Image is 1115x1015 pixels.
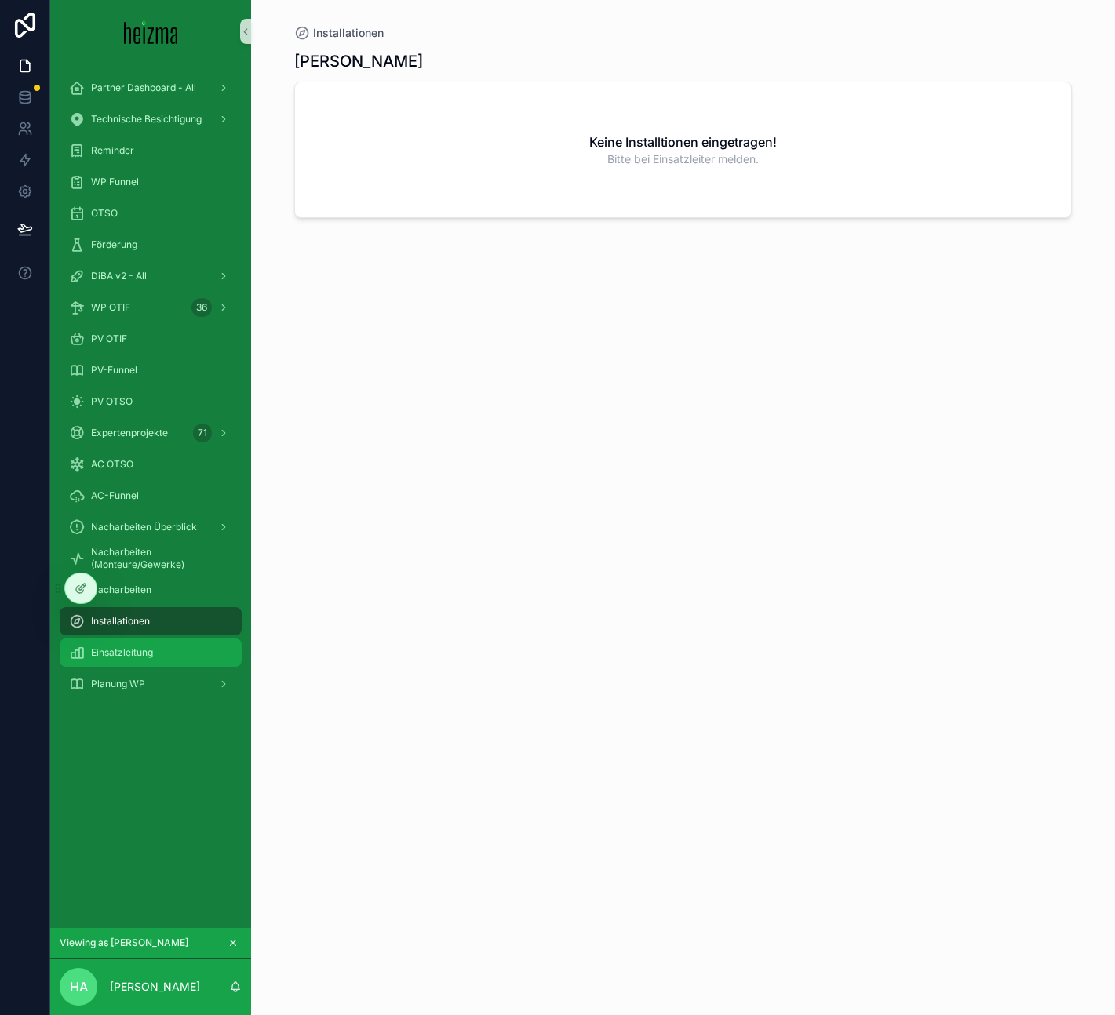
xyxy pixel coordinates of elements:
span: AC-Funnel [91,489,139,502]
a: Einsatzleitung [60,638,242,667]
a: Nacharbeiten Überblick [60,513,242,541]
span: Reminder [91,144,134,157]
a: Expertenprojekte71 [60,419,242,447]
span: WP Funnel [91,176,139,188]
a: Installationen [60,607,242,635]
img: App logo [124,19,178,44]
span: Planung WP [91,678,145,690]
span: Viewing as [PERSON_NAME] [60,937,188,949]
div: scrollable content [50,63,251,719]
a: Förderung [60,231,242,259]
a: Nacharbeiten [60,576,242,604]
span: WP OTIF [91,301,130,314]
span: Bitte bei Einsatzleiter melden. [607,151,759,167]
a: WP Funnel [60,168,242,196]
span: OTSO [91,207,118,220]
a: PV OTIF [60,325,242,353]
span: PV OTIF [91,333,127,345]
div: 71 [193,424,212,442]
div: 36 [191,298,212,317]
a: DiBA v2 - All [60,262,242,290]
span: Expertenprojekte [91,427,168,439]
a: Planung WP [60,670,242,698]
a: Technische Besichtigung [60,105,242,133]
h2: Keine Installtionen eingetragen! [589,133,777,151]
a: Nacharbeiten (Monteure/Gewerke) [60,544,242,573]
h1: [PERSON_NAME] [294,50,423,72]
span: Installationen [313,25,384,41]
a: PV-Funnel [60,356,242,384]
a: OTSO [60,199,242,227]
span: HA [70,977,88,996]
a: Reminder [60,136,242,165]
a: AC-Funnel [60,482,242,510]
a: Installationen [294,25,384,41]
span: AC OTSO [91,458,133,471]
span: Förderung [91,238,137,251]
a: Partner Dashboard - All [60,74,242,102]
span: DiBA v2 - All [91,270,147,282]
a: AC OTSO [60,450,242,478]
p: [PERSON_NAME] [110,979,200,995]
span: Nacharbeiten (Monteure/Gewerke) [91,546,226,571]
span: Installationen [91,615,150,628]
span: PV OTSO [91,395,133,408]
span: Nacharbeiten [91,584,151,596]
span: Partner Dashboard - All [91,82,196,94]
span: PV-Funnel [91,364,137,377]
span: Technische Besichtigung [91,113,202,126]
a: WP OTIF36 [60,293,242,322]
span: Nacharbeiten Überblick [91,521,197,533]
a: PV OTSO [60,387,242,416]
span: Einsatzleitung [91,646,153,659]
